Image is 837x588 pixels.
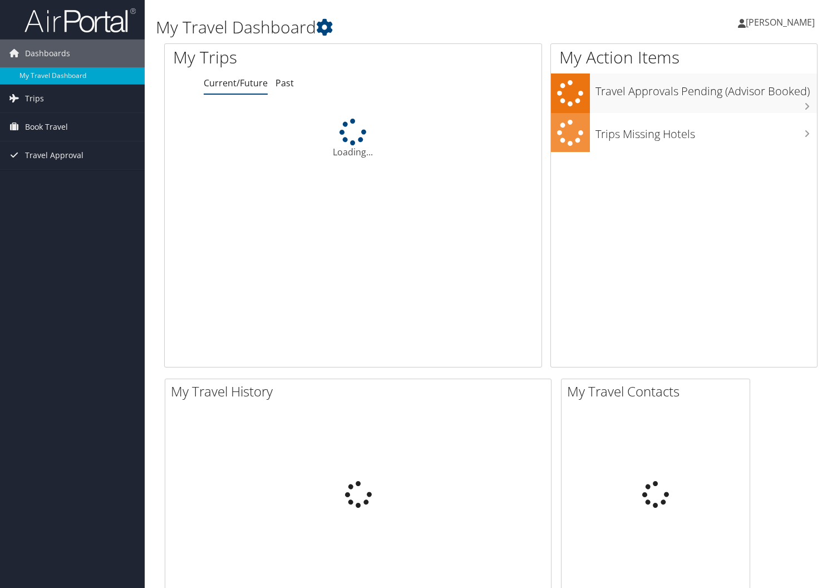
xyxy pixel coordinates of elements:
h3: Trips Missing Hotels [595,121,817,142]
h1: My Action Items [551,46,817,69]
a: Trips Missing Hotels [551,113,817,153]
div: Loading... [165,119,541,159]
span: Dashboards [25,40,70,67]
h2: My Travel Contacts [567,382,750,401]
a: [PERSON_NAME] [738,6,826,39]
a: Travel Approvals Pending (Advisor Booked) [551,73,817,113]
img: airportal-logo.png [24,7,136,33]
span: Travel Approval [25,141,83,169]
span: Trips [25,85,44,112]
a: Current/Future [204,77,268,89]
h1: My Trips [173,46,376,69]
h1: My Travel Dashboard [156,16,603,39]
span: [PERSON_NAME] [746,16,815,28]
span: Book Travel [25,113,68,141]
a: Past [275,77,294,89]
h3: Travel Approvals Pending (Advisor Booked) [595,78,817,99]
h2: My Travel History [171,382,551,401]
